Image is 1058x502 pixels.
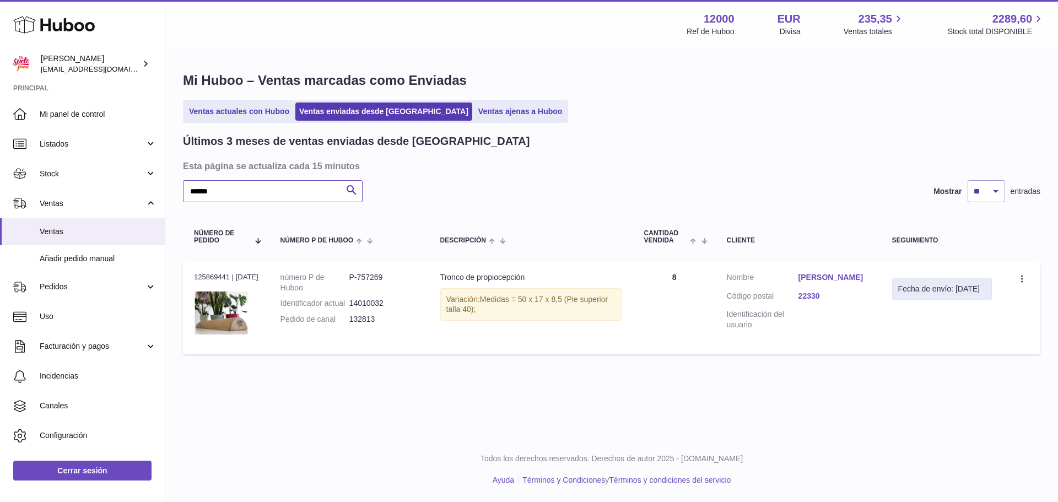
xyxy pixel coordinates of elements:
[992,12,1032,26] span: 2289,60
[280,314,349,325] dt: Pedido de canal
[183,160,1038,172] h3: Esta página se actualiza cada 15 minutos
[40,401,156,411] span: Canales
[474,102,566,121] a: Ventas ajenas a Huboo
[40,430,156,441] span: Configuración
[704,12,735,26] strong: 12000
[40,341,145,352] span: Facturación y pagos
[898,284,986,294] div: Fecha de envío: [DATE]
[41,64,162,73] span: [EMAIL_ADDRESS][DOMAIN_NAME]
[440,272,622,283] div: Tronco de propiocepción
[859,12,892,26] span: 235,35
[194,272,258,282] div: 125869441 | [DATE]
[183,134,530,149] h2: Últimos 3 meses de ventas enviadas desde [GEOGRAPHIC_DATA]
[892,237,992,244] div: Seguimiento
[933,186,962,197] label: Mostrar
[727,237,870,244] div: Cliente
[349,314,418,325] dd: 132813
[280,272,349,293] dt: número P de Huboo
[280,237,353,244] span: número P de Huboo
[522,476,605,484] a: Términos y Condiciones
[13,56,30,72] img: internalAdmin-12000@internal.huboo.com
[687,26,734,37] div: Ref de Huboo
[40,139,145,149] span: Listados
[440,288,622,321] div: Variación:
[40,198,145,209] span: Ventas
[446,295,608,314] span: Medidas = 50 x 17 x 8,5 (Pie superior talla 40);
[844,12,905,37] a: 235,35 Ventas totales
[185,102,293,121] a: Ventas actuales con Huboo
[644,230,688,244] span: Cantidad vendida
[798,291,870,301] a: 22330
[174,454,1049,464] p: Todos los derechos reservados. Derechos de autor 2025 - [DOMAIN_NAME]
[40,226,156,237] span: Ventas
[440,237,486,244] span: Descripción
[280,298,349,309] dt: Identificador actual
[40,109,156,120] span: Mi panel de control
[519,475,731,485] li: y
[183,72,1040,89] h1: Mi Huboo – Ventas marcadas como Enviadas
[609,476,731,484] a: Términos y condiciones del servicio
[948,12,1045,37] a: 2289,60 Stock total DISPONIBLE
[844,26,905,37] span: Ventas totales
[1011,186,1040,197] span: entradas
[194,230,249,244] span: Número de pedido
[13,461,152,481] a: Cerrar sesión
[194,285,249,341] img: tronco-propiocepcion-metodo-5p.jpg
[948,26,1045,37] span: Stock total DISPONIBLE
[40,371,156,381] span: Incidencias
[727,291,798,304] dt: Código postal
[778,12,801,26] strong: EUR
[727,309,798,330] dt: Identificación del usuario
[40,253,156,264] span: Añadir pedido manual
[40,169,145,179] span: Stock
[727,272,798,285] dt: Nombre
[798,272,870,283] a: [PERSON_NAME]
[493,476,514,484] a: Ayuda
[633,261,716,354] td: 8
[40,282,145,292] span: Pedidos
[41,53,140,74] div: [PERSON_NAME]
[295,102,472,121] a: Ventas enviadas desde [GEOGRAPHIC_DATA]
[349,298,418,309] dd: 14010032
[40,311,156,322] span: Uso
[349,272,418,293] dd: P-757269
[780,26,801,37] div: Divisa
